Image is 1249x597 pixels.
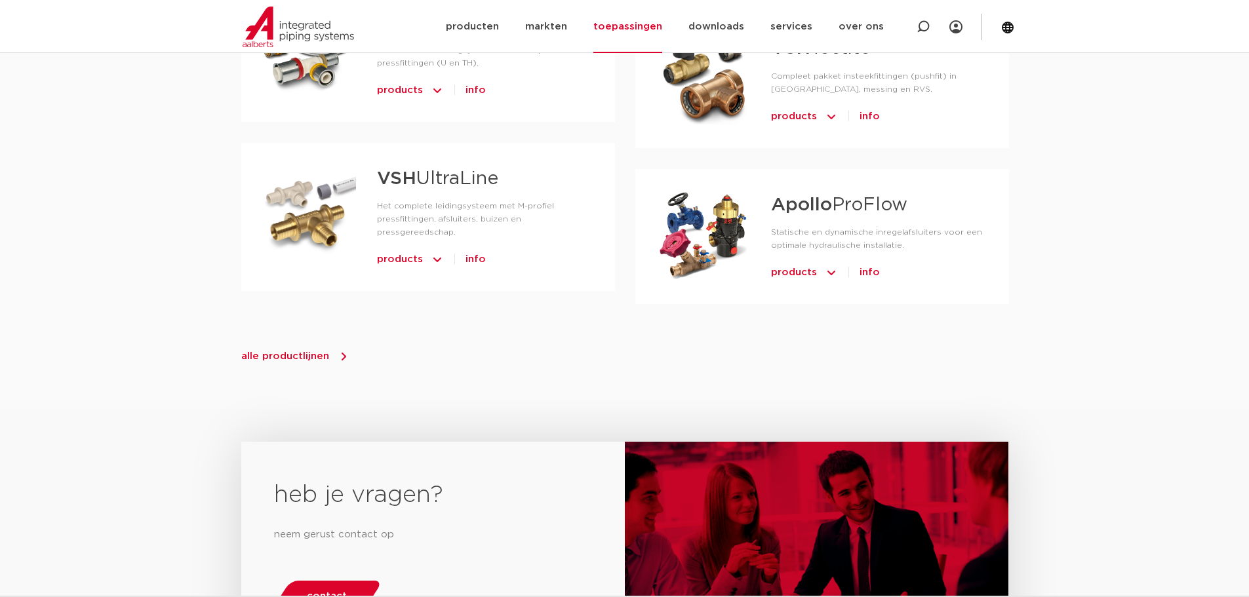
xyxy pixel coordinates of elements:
[241,350,350,363] a: alle productlijnen
[377,170,498,188] a: VSHUltraLine
[466,249,486,270] a: info
[771,225,988,252] p: Statische en dynamische inregelafsluiters voor een optimale hydraulische installatie.
[771,106,817,127] span: products
[377,43,594,69] p: Het kunststof leidingsysteem met multiprofiel pressfittingen (U en TH).
[274,524,592,545] p: neem gerust contact op
[771,39,810,58] strong: VSH
[771,196,832,214] strong: Apollo
[771,39,871,58] a: VSHTectite
[377,199,594,239] p: Het complete leidingsysteem met M-profiel pressfittingen, afsluiters, buizen en pressgereedschap.
[274,480,592,511] h2: heb je vragen?
[860,262,880,283] a: info
[771,69,988,96] p: Compleet pakket insteekfittingen (pushfit) in [GEOGRAPHIC_DATA], messing en RVS.
[431,80,444,101] img: icon-chevron-up-1.svg
[825,106,838,127] img: icon-chevron-up-1.svg
[431,249,444,270] img: icon-chevron-up-1.svg
[771,196,907,214] a: ApolloProFlow
[466,80,486,101] a: info
[377,170,416,188] strong: VSH
[771,262,817,283] span: products
[860,106,880,127] a: info
[377,80,423,101] span: products
[241,351,329,361] span: alle productlijnen
[377,249,423,270] span: products
[825,262,838,283] img: icon-chevron-up-1.svg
